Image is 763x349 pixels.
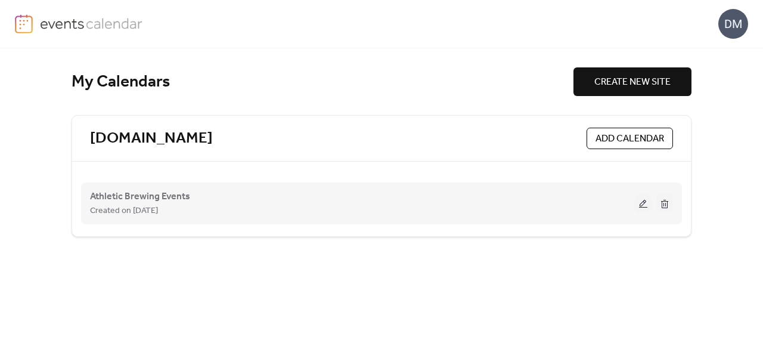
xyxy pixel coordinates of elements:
[15,14,33,33] img: logo
[594,75,671,89] span: CREATE NEW SITE
[72,72,573,92] div: My Calendars
[40,14,143,32] img: logo-type
[595,132,664,146] span: ADD CALENDAR
[90,129,213,149] a: [DOMAIN_NAME]
[90,190,190,204] span: Athletic Brewing Events
[587,128,673,149] button: ADD CALENDAR
[90,193,190,200] a: Athletic Brewing Events
[718,9,748,39] div: DM
[90,204,158,218] span: Created on [DATE]
[573,67,691,96] button: CREATE NEW SITE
